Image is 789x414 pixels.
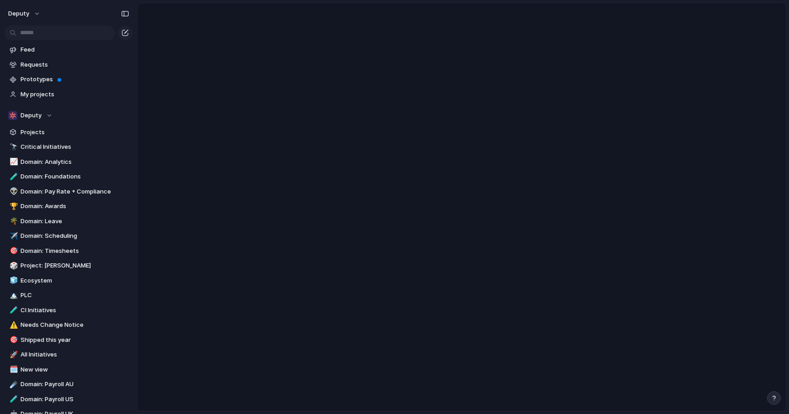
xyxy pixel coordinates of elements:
a: 🏆Domain: Awards [5,199,132,213]
button: 🧊 [8,276,17,285]
button: 🧪 [8,395,17,404]
button: 🎯 [8,335,17,345]
div: 🗓️ [10,364,16,375]
button: 🎲 [8,261,17,270]
span: PLC [21,291,129,300]
span: Feed [21,45,129,54]
div: ☄️ [10,379,16,390]
span: New view [21,365,129,374]
button: Deputy [5,109,132,122]
span: Project: [PERSON_NAME] [21,261,129,270]
button: 🚀 [8,350,17,359]
button: deputy [4,6,45,21]
button: ✈️ [8,231,17,241]
div: 🧊 [10,275,16,286]
div: 👽 [10,186,16,197]
a: Feed [5,43,132,57]
span: Domain: Foundations [21,172,129,181]
div: 🏔️ [10,290,16,301]
div: 🎲 [10,261,16,271]
button: 🔭 [8,142,17,152]
div: 🧪 [10,172,16,182]
a: Projects [5,126,132,139]
span: Projects [21,128,129,137]
a: 🧪Domain: Payroll US [5,393,132,406]
a: 🎯Domain: Timesheets [5,244,132,258]
button: ⚠️ [8,320,17,330]
a: ⚠️Needs Change Notice [5,318,132,332]
a: My projects [5,88,132,101]
span: Critical Initiatives [21,142,129,152]
span: Domain: Timesheets [21,246,129,256]
span: Domain: Leave [21,217,129,226]
a: ✈️Domain: Scheduling [5,229,132,243]
button: ☄️ [8,380,17,389]
a: Requests [5,58,132,72]
button: 🧪 [8,306,17,315]
button: 📈 [8,157,17,167]
a: 🧊Ecosystem [5,274,132,288]
span: Deputy [21,111,42,120]
span: All Initiatives [21,350,129,359]
div: ☄️Domain: Payroll AU [5,377,132,391]
div: 🎯 [10,246,16,256]
div: 🏆 [10,201,16,212]
button: 👽 [8,187,17,196]
span: CI Initiatives [21,306,129,315]
button: 🏆 [8,202,17,211]
a: 🎯Shipped this year [5,333,132,347]
div: 📈 [10,157,16,167]
span: Domain: Awards [21,202,129,211]
span: Requests [21,60,129,69]
span: Domain: Payroll US [21,395,129,404]
span: Shipped this year [21,335,129,345]
a: 🌴Domain: Leave [5,215,132,228]
button: 🗓️ [8,365,17,374]
button: 🏔️ [8,291,17,300]
div: 🌴 [10,216,16,226]
div: 🧪 [10,305,16,315]
a: Prototypes [5,73,132,86]
a: 👽Domain: Pay Rate + Compliance [5,185,132,199]
a: 🏔️PLC [5,288,132,302]
a: 🎲Project: [PERSON_NAME] [5,259,132,273]
div: ⚠️ [10,320,16,330]
span: Domain: Payroll AU [21,380,129,389]
span: Needs Change Notice [21,320,129,330]
a: 📈Domain: Analytics [5,155,132,169]
button: 🧪 [8,172,17,181]
a: 🧪CI Initiatives [5,304,132,317]
button: 🎯 [8,246,17,256]
span: Ecosystem [21,276,129,285]
div: ✈️ [10,231,16,241]
div: 🎯 [10,335,16,345]
a: 🔭Critical Initiatives [5,140,132,154]
span: Domain: Pay Rate + Compliance [21,187,129,196]
span: Domain: Analytics [21,157,129,167]
div: 🚀 [10,350,16,360]
span: My projects [21,90,129,99]
a: 🚀All Initiatives [5,348,132,362]
button: 🌴 [8,217,17,226]
span: Prototypes [21,75,129,84]
span: Domain: Scheduling [21,231,129,241]
span: deputy [8,9,29,18]
div: 🔭 [10,142,16,152]
div: 🧪Domain: Foundations [5,170,132,183]
div: 🧪 [10,394,16,404]
a: 🗓️New view [5,363,132,377]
